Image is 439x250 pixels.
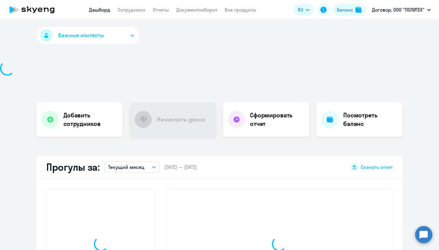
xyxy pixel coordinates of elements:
[250,111,304,128] h4: Сформировать отчет
[153,7,169,13] a: Отчеты
[333,4,365,16] button: Балансbalance
[58,31,104,39] span: Важные контакты
[355,7,362,13] img: balance
[225,7,256,13] a: Все продукты
[164,164,197,170] span: [DATE] — [DATE]
[37,27,139,44] button: Важные контакты
[372,6,425,13] p: Договор, ООО "ПОЛИТЕХ"
[108,163,145,171] p: Текущий месяц
[105,161,159,173] button: Текущий месяц
[118,7,145,13] a: Сотрудники
[46,161,100,173] h2: Прогулы за:
[343,111,398,128] h4: Посмотреть баланс
[89,7,110,13] a: Дашборд
[294,4,314,16] button: RU
[369,2,434,17] button: Договор, ООО "ПОЛИТЕХ"
[63,111,118,128] h4: Добавить сотрудников
[361,164,393,170] span: Скачать отчет
[176,7,217,13] a: Документооборот
[337,6,353,13] div: Баланс
[298,6,303,13] span: RU
[157,115,205,124] h4: Начислить уроки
